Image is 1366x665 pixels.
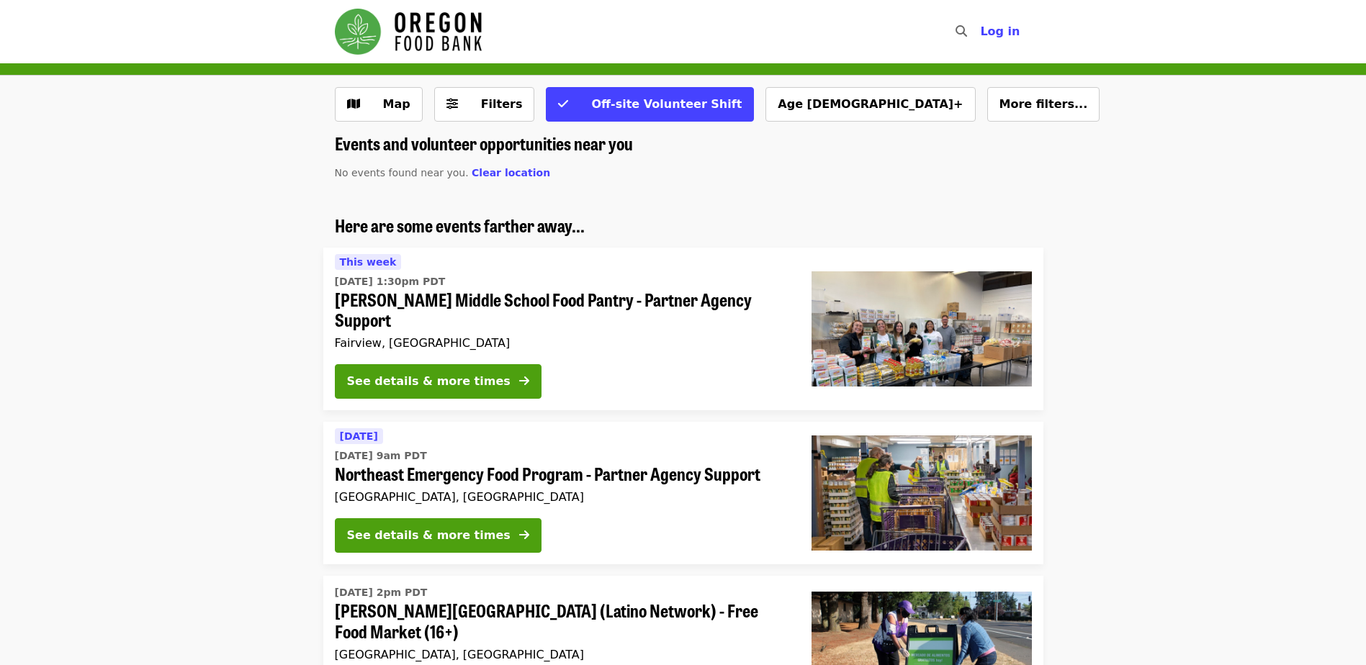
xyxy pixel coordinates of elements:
[956,24,967,38] i: search icon
[969,17,1031,46] button: Log in
[335,9,482,55] img: Oregon Food Bank - Home
[347,527,511,544] div: See details & more times
[335,167,469,178] span: No events found near you.
[335,289,788,331] span: [PERSON_NAME] Middle School Food Pantry - Partner Agency Support
[335,274,446,289] time: [DATE] 1:30pm PDT
[999,97,1088,111] span: More filters...
[323,422,1043,564] a: See details for "Northeast Emergency Food Program - Partner Agency Support"
[812,435,1032,551] img: Northeast Emergency Food Program - Partner Agency Support organized by Oregon Food Bank
[335,87,423,122] button: Show map view
[335,585,428,600] time: [DATE] 2pm PDT
[335,364,542,399] button: See details & more times
[987,87,1100,122] button: More filters...
[335,490,788,504] div: [GEOGRAPHIC_DATA], [GEOGRAPHIC_DATA]
[335,212,585,237] span: Here are some events farther away...
[383,97,410,111] span: Map
[335,648,788,661] div: [GEOGRAPHIC_DATA], [GEOGRAPHIC_DATA]
[335,600,788,642] span: [PERSON_NAME][GEOGRAPHIC_DATA] (Latino Network) - Free Food Market (16+)
[519,528,529,542] i: arrow-right icon
[980,24,1020,38] span: Log in
[591,97,742,111] span: Off-site Volunteer Shift
[481,97,523,111] span: Filters
[434,87,535,122] button: Filters (0 selected)
[340,430,378,442] span: [DATE]
[765,87,975,122] button: Age [DEMOGRAPHIC_DATA]+
[335,463,788,484] span: Northeast Emergency Food Program - Partner Agency Support
[519,374,529,388] i: arrow-right icon
[546,87,754,122] button: Off-site Volunteer Shift
[335,130,633,155] span: Events and volunteer opportunities near you
[812,271,1032,386] img: Reynolds Middle School Food Pantry - Partner Agency Support organized by Oregon Food Bank
[335,448,427,463] time: [DATE] 9am PDT
[323,248,1043,411] a: See details for "Reynolds Middle School Food Pantry - Partner Agency Support"
[340,256,397,268] span: This week
[347,97,360,111] i: map icon
[347,373,511,390] div: See details & more times
[446,97,458,111] i: sliders-h icon
[472,166,550,181] button: Clear location
[472,167,550,178] span: Clear location
[976,14,987,49] input: Search
[335,518,542,553] button: See details & more times
[335,336,788,350] div: Fairview, [GEOGRAPHIC_DATA]
[558,97,568,111] i: check icon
